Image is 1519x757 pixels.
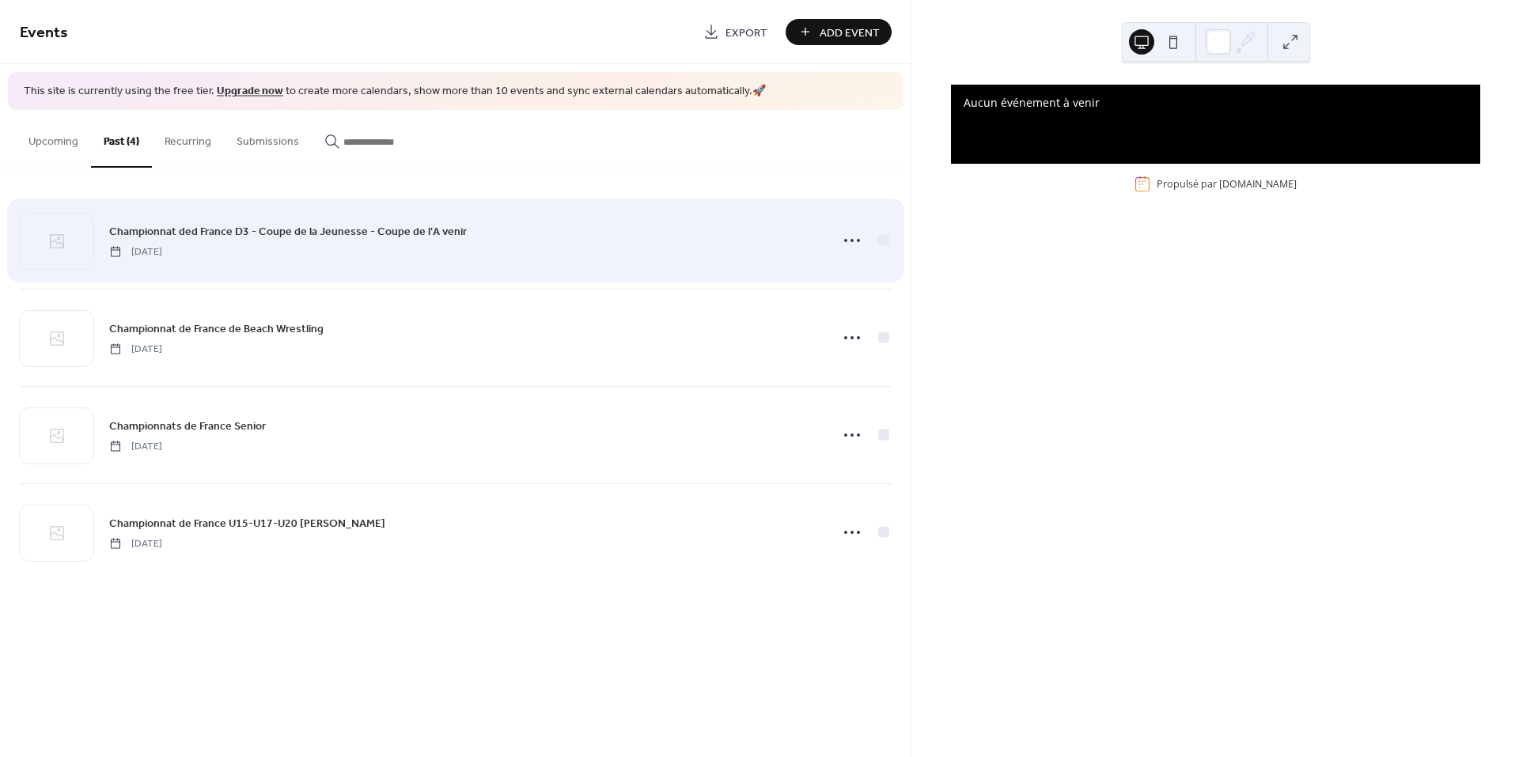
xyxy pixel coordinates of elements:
[1219,177,1297,191] a: [DOMAIN_NAME]
[109,342,162,356] span: [DATE]
[109,536,162,551] span: [DATE]
[691,19,779,45] a: Export
[109,244,162,259] span: [DATE]
[152,110,224,166] button: Recurring
[109,439,162,453] span: [DATE]
[20,17,68,48] span: Events
[109,417,266,435] a: Championnats de France Senior
[786,19,892,45] button: Add Event
[725,25,767,41] span: Export
[964,94,1468,111] div: Aucun événement à venir
[109,223,467,240] span: Championnat ded France D3 - Coupe de la Jeunesse - Coupe de l'A venir
[109,514,385,532] a: Championnat de France U15-U17-U20 [PERSON_NAME]
[109,222,467,240] a: Championnat ded France D3 - Coupe de la Jeunesse - Coupe de l'A venir
[217,81,283,102] a: Upgrade now
[820,25,880,41] span: Add Event
[109,418,266,434] span: Championnats de France Senior
[109,515,385,532] span: Championnat de France U15-U17-U20 [PERSON_NAME]
[224,110,312,166] button: Submissions
[109,320,324,337] span: Championnat de France de Beach Wrestling
[24,84,766,100] span: This site is currently using the free tier. to create more calendars, show more than 10 events an...
[91,110,152,168] button: Past (4)
[16,110,91,166] button: Upcoming
[1157,177,1297,191] div: Propulsé par
[109,320,324,338] a: Championnat de France de Beach Wrestling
